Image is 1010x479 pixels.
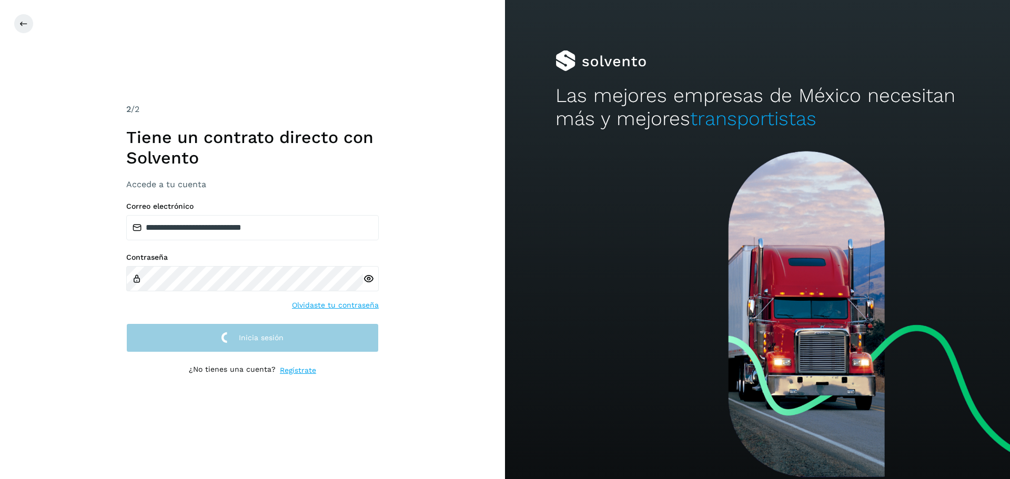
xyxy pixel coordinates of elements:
h1: Tiene un contrato directo con Solvento [126,127,379,168]
h2: Las mejores empresas de México necesitan más y mejores [555,84,959,131]
h3: Accede a tu cuenta [126,179,379,189]
a: Olvidaste tu contraseña [292,300,379,311]
a: Regístrate [280,365,316,376]
p: ¿No tienes una cuenta? [189,365,276,376]
button: Inicia sesión [126,323,379,352]
label: Correo electrónico [126,202,379,211]
label: Contraseña [126,253,379,262]
span: transportistas [690,107,816,130]
span: Inicia sesión [239,334,284,341]
div: /2 [126,103,379,116]
span: 2 [126,104,131,114]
